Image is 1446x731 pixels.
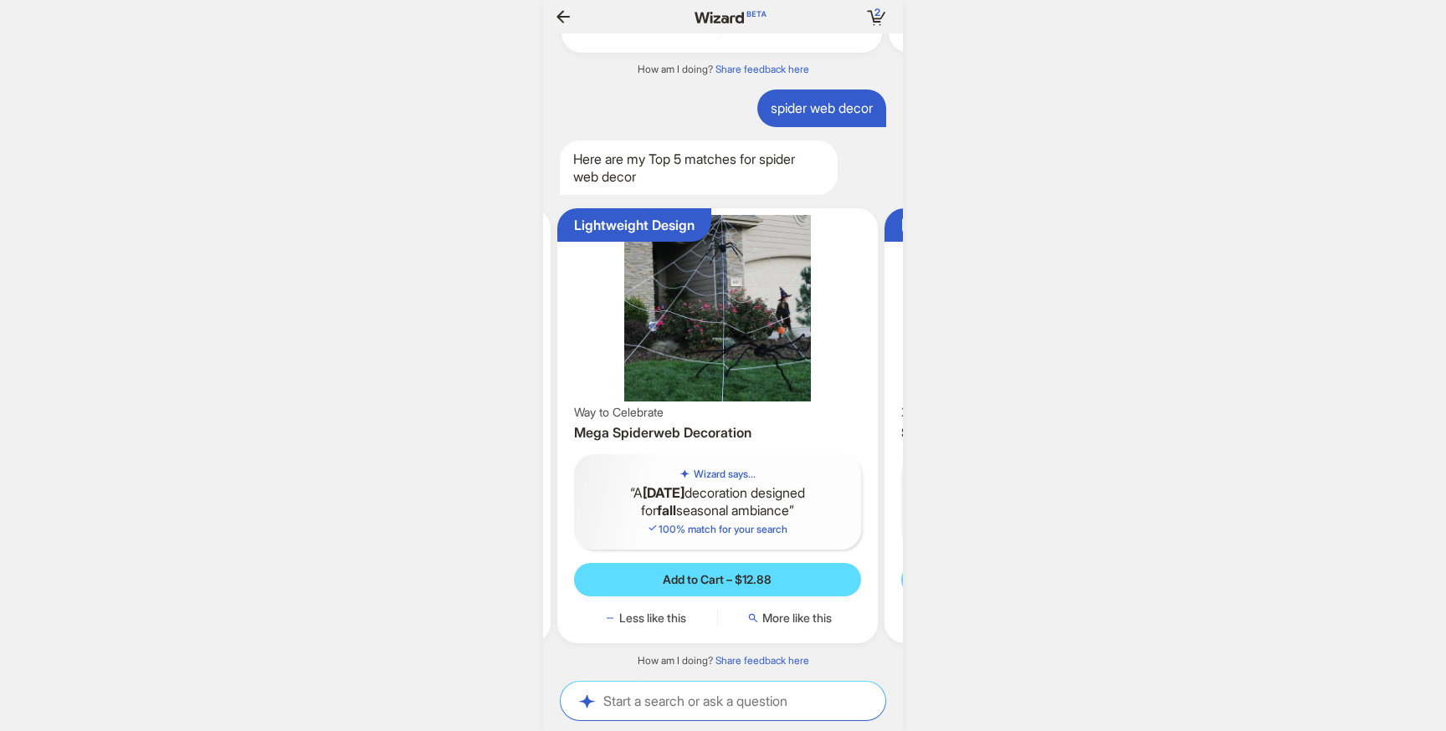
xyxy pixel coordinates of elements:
[657,502,676,519] b: fall
[901,217,988,234] div: [DATE] Theme
[543,63,903,76] div: How am I doing?
[891,215,1198,401] img: Spider Web Halloween Decor 15.7Ft X 16.4Ft
[574,405,664,420] span: Way to Celebrate
[543,654,903,667] div: How am I doing?
[560,141,838,196] div: Here are my Top 5 matches for spider web decor
[901,424,1188,442] h3: Spider Web [DATE] Decor 15.7Ft X 16.4Ft
[574,217,695,234] div: Lightweight Design
[663,572,772,587] span: Add to Cart – $12.88
[574,610,717,626] button: Less like this
[574,563,861,596] button: Add to Cart – $12.88
[715,654,809,667] a: Share feedback here
[715,63,809,75] a: Share feedback here
[587,484,848,519] q: A decoration designed for seasonal ambiance
[901,405,911,420] span: Xl
[643,484,685,501] b: [DATE]
[757,89,886,127] div: spider web decor
[647,523,787,535] span: 100 % match for your search
[619,611,686,626] span: Less like this
[718,610,861,626] button: More like this
[694,468,756,481] h5: Wizard says...
[574,424,861,442] h3: Mega Spiderweb Decoration
[762,611,832,626] span: More like this
[564,215,871,401] img: Mega Spiderweb Decoration
[874,6,880,18] span: 2
[557,208,878,643] div: Lightweight DesignMega Spiderweb DecorationWay to CelebrateMega Spiderweb DecorationWizard says.....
